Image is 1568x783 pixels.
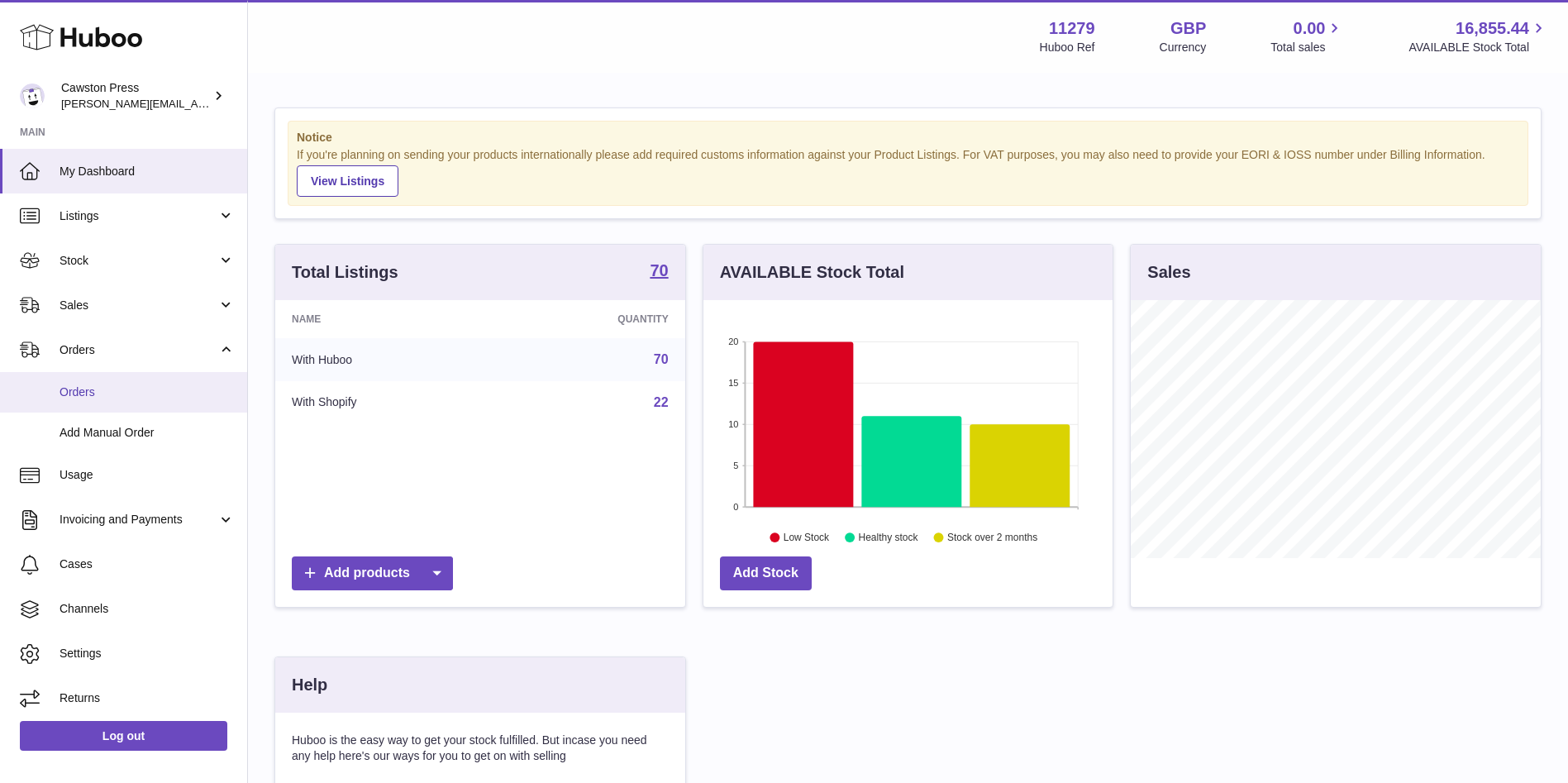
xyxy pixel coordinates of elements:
[60,253,217,269] span: Stock
[650,262,668,279] strong: 70
[60,646,235,661] span: Settings
[60,467,235,483] span: Usage
[60,425,235,441] span: Add Manual Order
[728,378,738,388] text: 15
[720,556,812,590] a: Add Stock
[1147,261,1190,284] h3: Sales
[1270,17,1344,55] a: 0.00 Total sales
[292,674,327,696] h3: Help
[654,395,669,409] a: 22
[60,384,235,400] span: Orders
[60,208,217,224] span: Listings
[858,532,918,543] text: Healthy stock
[1408,40,1548,55] span: AVAILABLE Stock Total
[297,147,1519,197] div: If you're planning on sending your products internationally please add required customs informati...
[60,342,217,358] span: Orders
[297,130,1519,146] strong: Notice
[60,512,217,528] span: Invoicing and Payments
[733,461,738,470] text: 5
[1049,17,1095,40] strong: 11279
[61,80,210,112] div: Cawston Press
[292,261,398,284] h3: Total Listings
[947,532,1037,543] text: Stock over 2 months
[60,601,235,617] span: Channels
[297,165,398,197] a: View Listings
[496,300,684,338] th: Quantity
[728,419,738,429] text: 10
[1456,17,1529,40] span: 16,855.44
[60,298,217,313] span: Sales
[1270,40,1344,55] span: Total sales
[61,97,420,110] span: [PERSON_NAME][EMAIL_ADDRESS][PERSON_NAME][DOMAIN_NAME]
[60,164,235,179] span: My Dashboard
[1408,17,1548,55] a: 16,855.44 AVAILABLE Stock Total
[275,300,496,338] th: Name
[1294,17,1326,40] span: 0.00
[292,556,453,590] a: Add products
[1170,17,1206,40] strong: GBP
[1160,40,1207,55] div: Currency
[60,556,235,572] span: Cases
[650,262,668,282] a: 70
[20,84,45,108] img: thomas.carson@cawstonpress.com
[292,733,669,764] p: Huboo is the easy way to get your stock fulfilled. But incase you need any help here's our ways f...
[1040,40,1095,55] div: Huboo Ref
[654,352,669,366] a: 70
[728,337,738,346] text: 20
[60,690,235,706] span: Returns
[784,532,830,543] text: Low Stock
[275,381,496,424] td: With Shopify
[733,502,738,512] text: 0
[275,338,496,381] td: With Huboo
[720,261,904,284] h3: AVAILABLE Stock Total
[20,721,227,751] a: Log out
